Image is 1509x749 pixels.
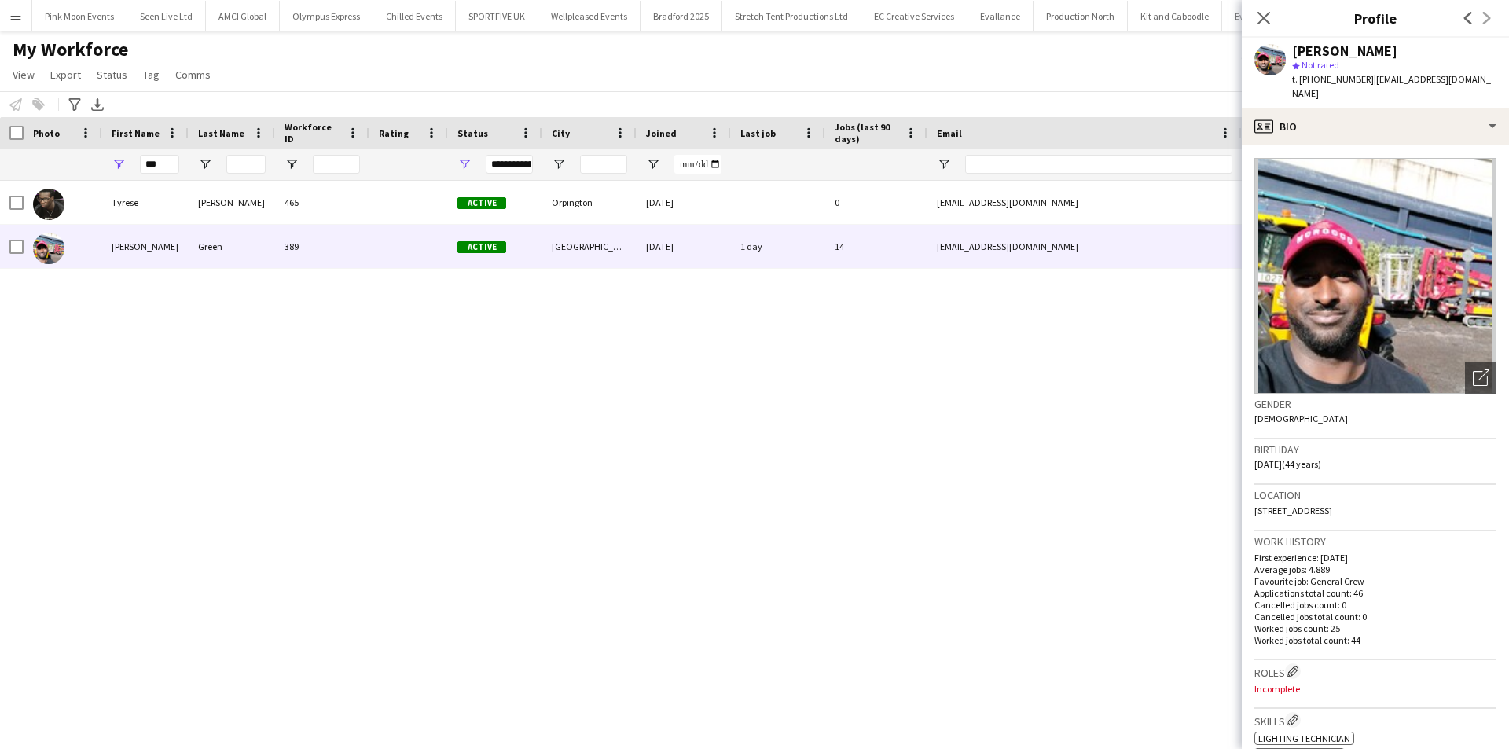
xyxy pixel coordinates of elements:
button: Open Filter Menu [112,157,126,171]
span: [STREET_ADDRESS] [1254,505,1332,516]
button: Stretch Tent Productions Ltd [722,1,861,31]
span: [DEMOGRAPHIC_DATA] [1254,413,1348,424]
a: Tag [137,64,166,85]
span: Status [457,127,488,139]
img: Crew avatar or photo [1254,158,1496,394]
button: Seen Live Ltd [127,1,206,31]
span: Workforce ID [285,121,341,145]
p: Incomplete [1254,683,1496,695]
button: AMCI Global [206,1,280,31]
a: View [6,64,41,85]
div: Orpington [542,181,637,224]
p: Average jobs: 4.889 [1254,564,1496,575]
span: Comms [175,68,211,82]
span: First Name [112,127,160,139]
button: EC Creative Services [861,1,967,31]
button: Kit and Caboodle [1128,1,1222,31]
input: City Filter Input [580,155,627,174]
span: City [552,127,570,139]
button: Open Filter Menu [937,157,951,171]
app-action-btn: Export XLSX [88,95,107,114]
span: Tag [143,68,160,82]
button: Chilled Events [373,1,456,31]
span: My Workforce [13,38,128,61]
button: Open Filter Menu [198,157,212,171]
img: Tyrese Balogun [33,189,64,220]
div: [DATE] [637,225,731,268]
button: Open Filter Menu [457,157,472,171]
button: SPORTFIVE UK [456,1,538,31]
p: Worked jobs count: 25 [1254,622,1496,634]
div: Open photos pop-in [1465,362,1496,394]
a: Status [90,64,134,85]
h3: Gender [1254,397,1496,411]
span: Status [97,68,127,82]
p: Applications total count: 46 [1254,587,1496,599]
div: Tyrese [102,181,189,224]
div: 389 [275,225,369,268]
span: Rating [379,127,409,139]
div: Green [189,225,275,268]
button: Wellpleased Events [538,1,641,31]
span: Export [50,68,81,82]
span: Lighting Technician [1258,732,1350,744]
a: Export [44,64,87,85]
h3: Profile [1242,8,1509,28]
p: Worked jobs total count: 44 [1254,634,1496,646]
span: View [13,68,35,82]
span: Active [457,241,506,253]
span: Active [457,197,506,209]
a: Comms [169,64,217,85]
div: 465 [275,181,369,224]
button: Event People [1222,1,1298,31]
input: Joined Filter Input [674,155,721,174]
app-action-btn: Advanced filters [65,95,84,114]
button: Open Filter Menu [552,157,566,171]
h3: Skills [1254,712,1496,729]
h3: Roles [1254,663,1496,680]
div: 1 day [731,225,825,268]
span: | [EMAIL_ADDRESS][DOMAIN_NAME] [1292,73,1491,99]
span: [DATE] (44 years) [1254,458,1321,470]
div: [EMAIL_ADDRESS][DOMAIN_NAME] [927,181,1242,224]
button: Pink Moon Events [32,1,127,31]
input: Workforce ID Filter Input [313,155,360,174]
div: [PERSON_NAME] [189,181,275,224]
button: Open Filter Menu [646,157,660,171]
input: Last Name Filter Input [226,155,266,174]
div: [PERSON_NAME] [1292,44,1397,58]
span: Jobs (last 90 days) [835,121,899,145]
h3: Work history [1254,534,1496,549]
span: Last job [740,127,776,139]
div: [EMAIL_ADDRESS][DOMAIN_NAME] [927,225,1242,268]
span: t. [PHONE_NUMBER] [1292,73,1374,85]
input: First Name Filter Input [140,155,179,174]
span: Email [937,127,962,139]
div: 0 [825,181,927,224]
button: Bradford 2025 [641,1,722,31]
p: Favourite job: General Crew [1254,575,1496,587]
span: Photo [33,127,60,139]
div: Bio [1242,108,1509,145]
div: [DATE] [637,181,731,224]
p: Cancelled jobs total count: 0 [1254,611,1496,622]
button: Evallance [967,1,1034,31]
div: 14 [825,225,927,268]
h3: Location [1254,488,1496,502]
img: Tyrone Green [33,233,64,264]
button: Production North [1034,1,1128,31]
p: Cancelled jobs count: 0 [1254,599,1496,611]
span: Joined [646,127,677,139]
button: Olympus Express [280,1,373,31]
span: Last Name [198,127,244,139]
button: Open Filter Menu [285,157,299,171]
h3: Birthday [1254,442,1496,457]
p: First experience: [DATE] [1254,552,1496,564]
input: Email Filter Input [965,155,1232,174]
span: Not rated [1302,59,1339,71]
div: [GEOGRAPHIC_DATA] [542,225,637,268]
div: [PERSON_NAME] [102,225,189,268]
